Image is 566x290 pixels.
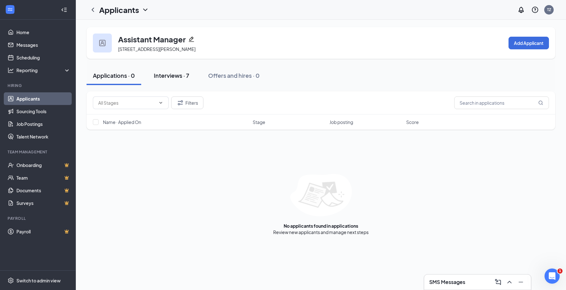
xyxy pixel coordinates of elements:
[154,71,189,79] div: Interviews · 7
[509,37,549,49] button: Add Applicant
[118,34,186,45] h3: Assistant Manager
[454,96,549,109] input: Search in applications
[16,277,61,284] div: Switch to admin view
[16,67,71,73] div: Reporting
[99,40,105,46] img: user icon
[504,277,515,287] button: ChevronUp
[273,229,369,235] div: Review new applicants and manage next steps
[98,99,156,106] input: All Stages
[16,26,70,39] a: Home
[516,277,526,287] button: Minimize
[284,223,358,229] div: No applicants found in applications
[16,92,70,105] a: Applicants
[8,216,69,221] div: Payroll
[99,4,139,15] h1: Applicants
[16,184,70,197] a: DocumentsCrown
[16,225,70,238] a: PayrollCrown
[8,277,14,284] svg: Settings
[208,71,260,79] div: Offers and hires · 0
[158,100,163,105] svg: ChevronDown
[8,149,69,155] div: Team Management
[545,268,560,284] iframe: Intercom live chat
[494,278,502,286] svg: ComposeMessage
[16,39,70,51] a: Messages
[61,7,67,13] svg: Collapse
[429,279,465,286] h3: SMS Messages
[171,96,203,109] button: Filter Filters
[517,278,525,286] svg: Minimize
[8,67,14,73] svg: Analysis
[531,6,539,14] svg: QuestionInfo
[557,268,563,274] span: 1
[7,6,13,13] svg: WorkstreamLogo
[177,99,184,107] svg: Filter
[493,277,503,287] button: ComposeMessage
[253,119,265,125] span: Stage
[517,6,525,14] svg: Notifications
[89,6,97,14] svg: ChevronLeft
[547,7,551,12] div: TZ
[8,83,69,88] div: Hiring
[16,130,70,143] a: Talent Network
[141,6,149,14] svg: ChevronDown
[16,51,70,64] a: Scheduling
[538,100,543,105] svg: MagnifyingGlass
[16,159,70,171] a: OnboardingCrown
[93,71,135,79] div: Applications · 0
[118,46,196,52] span: [STREET_ADDRESS][PERSON_NAME]
[406,119,419,125] span: Score
[16,171,70,184] a: TeamCrown
[506,278,513,286] svg: ChevronUp
[16,197,70,209] a: SurveysCrown
[16,118,70,130] a: Job Postings
[188,36,195,42] svg: Pencil
[103,119,141,125] span: Name · Applied On
[329,119,353,125] span: Job posting
[16,105,70,118] a: Sourcing Tools
[290,174,352,216] img: empty-state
